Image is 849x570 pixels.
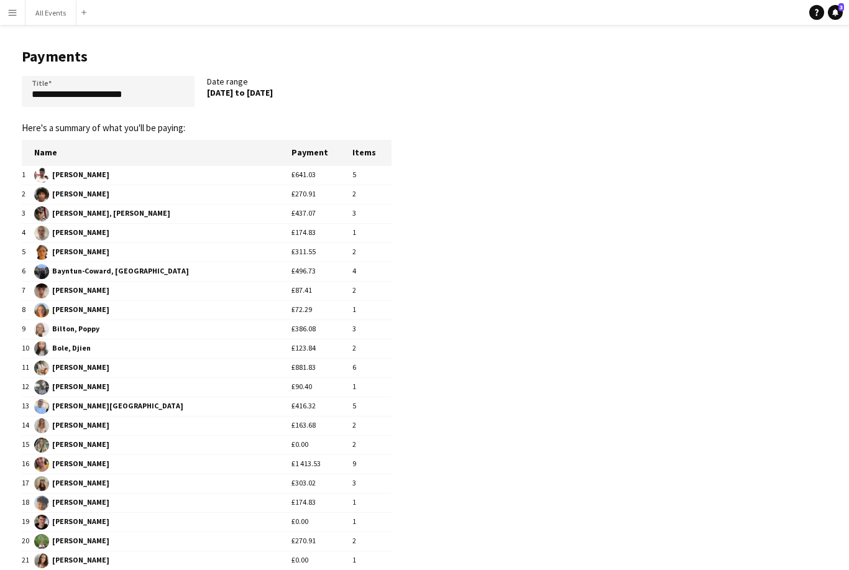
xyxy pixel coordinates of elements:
td: £1 413.53 [291,454,352,474]
td: £270.91 [291,531,352,551]
span: [PERSON_NAME] [34,187,291,202]
span: [PERSON_NAME] [34,515,291,530]
td: £174.83 [291,223,352,242]
h1: Payments [22,47,392,66]
th: Payment [291,140,352,165]
td: £641.03 [291,165,352,185]
td: £123.84 [291,339,352,358]
span: [PERSON_NAME] [34,418,291,433]
td: 21 [22,551,34,570]
td: 3 [352,319,392,339]
td: 19 [22,512,34,531]
span: [PERSON_NAME] [34,457,291,472]
td: 6 [22,262,34,281]
td: £303.02 [291,474,352,493]
td: 1 [352,493,392,512]
td: 1 [352,223,392,242]
a: 3 [828,5,843,20]
td: 1 [352,377,392,397]
span: [PERSON_NAME] [34,168,291,183]
td: 2 [352,185,392,204]
span: [PERSON_NAME][GEOGRAPHIC_DATA] [34,399,291,414]
td: 2 [352,435,392,454]
td: 5 [352,165,392,185]
span: 3 [838,3,844,11]
td: £0.00 [291,512,352,531]
td: £87.41 [291,281,352,300]
td: £72.29 [291,300,352,319]
td: £90.40 [291,377,352,397]
td: 2 [22,185,34,204]
td: 11 [22,358,34,377]
span: [PERSON_NAME] [34,380,291,395]
td: 2 [352,416,392,435]
td: 1 [352,300,392,319]
td: 10 [22,339,34,358]
td: 12 [22,377,34,397]
div: Date range [207,76,392,112]
button: All Events [25,1,76,25]
span: [PERSON_NAME] [34,226,291,241]
td: £311.55 [291,242,352,262]
td: 2 [352,281,392,300]
td: 2 [352,531,392,551]
span: [PERSON_NAME] [34,553,291,568]
td: 20 [22,531,34,551]
td: £386.08 [291,319,352,339]
td: 4 [352,262,392,281]
td: 8 [22,300,34,319]
td: £174.83 [291,493,352,512]
td: £496.73 [291,262,352,281]
td: 2 [352,339,392,358]
td: £416.32 [291,397,352,416]
th: Name [34,140,291,165]
td: 4 [22,223,34,242]
th: Items [352,140,392,165]
td: 17 [22,474,34,493]
td: 13 [22,397,34,416]
td: £0.00 [291,435,352,454]
span: [PERSON_NAME] [34,495,291,510]
td: 1 [352,551,392,570]
span: [PERSON_NAME] [34,438,291,453]
td: 16 [22,454,34,474]
span: Bilton, Poppy [34,322,291,337]
span: [PERSON_NAME], [PERSON_NAME] [34,206,291,221]
span: Bayntun-Coward, [GEOGRAPHIC_DATA] [34,264,291,279]
td: 18 [22,493,34,512]
td: 14 [22,416,34,435]
td: £437.07 [291,204,352,223]
td: 6 [352,358,392,377]
td: 15 [22,435,34,454]
span: [PERSON_NAME] [34,283,291,298]
td: 3 [352,474,392,493]
td: £881.83 [291,358,352,377]
span: Bole, Djien [34,341,291,356]
td: £270.91 [291,185,352,204]
span: [PERSON_NAME] [34,303,291,318]
span: [PERSON_NAME] [34,361,291,375]
span: [PERSON_NAME] [34,534,291,549]
td: 9 [352,454,392,474]
td: 2 [352,242,392,262]
td: 1 [352,512,392,531]
td: £0.00 [291,551,352,570]
p: Here's a summary of what you'll be paying: [22,122,392,134]
td: 5 [352,397,392,416]
td: 3 [22,204,34,223]
span: [PERSON_NAME] [34,245,291,260]
td: 7 [22,281,34,300]
span: [PERSON_NAME] [34,476,291,491]
td: 9 [22,319,34,339]
td: 5 [22,242,34,262]
td: £163.68 [291,416,352,435]
td: 1 [22,165,34,185]
td: 3 [352,204,392,223]
div: [DATE] to [DATE] [207,87,380,98]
